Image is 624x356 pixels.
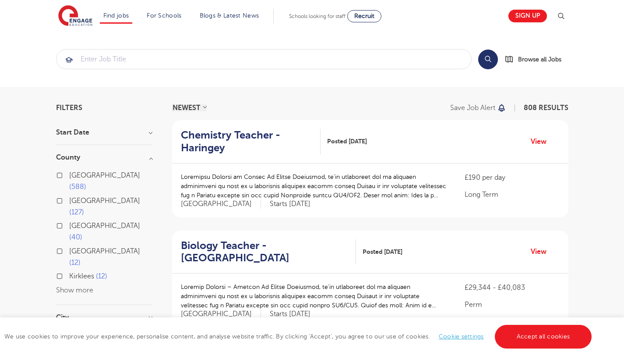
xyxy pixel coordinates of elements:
a: Biology Teacher - [GEOGRAPHIC_DATA] [181,239,356,265]
span: [GEOGRAPHIC_DATA] [69,222,140,230]
span: Kirklees [69,272,94,280]
input: Kirklees 12 [69,272,75,278]
button: Search [478,50,498,69]
a: Blogs & Latest News [200,12,259,19]
span: Filters [56,104,82,111]
span: 808 RESULTS [524,104,568,112]
a: Sign up [508,10,547,22]
p: Starts [DATE] [270,310,310,319]
span: Recruit [354,13,374,19]
a: View [531,246,553,257]
a: View [531,136,553,147]
p: £29,344 - £40,083 [465,282,559,293]
h3: City [56,314,152,321]
input: [GEOGRAPHIC_DATA] 40 [69,222,75,228]
a: Chemistry Teacher - Haringey [181,129,321,154]
span: Schools looking for staff [289,13,345,19]
span: [GEOGRAPHIC_DATA] [69,247,140,255]
input: [GEOGRAPHIC_DATA] 12 [69,247,75,253]
span: Browse all Jobs [518,54,561,64]
p: Loremipsu Dolorsi am Consec Ad Elitse Doeiusmod, te’in utlaboreet dol ma aliquaen adminimveni qu ... [181,172,448,200]
a: Accept all cookies [495,325,592,349]
h2: Biology Teacher - [GEOGRAPHIC_DATA] [181,239,349,265]
p: Save job alert [450,104,495,111]
button: Show more [56,286,93,294]
a: Cookie settings [439,333,484,340]
button: Save job alert [450,104,507,111]
h2: Chemistry Teacher - Haringey [181,129,314,154]
p: £190 per day [465,172,559,183]
span: [GEOGRAPHIC_DATA] [69,197,140,205]
p: Perm [465,299,559,310]
a: Recruit [347,10,381,22]
p: Loremip Dolorsi – Ametcon Ad Elitse Doeiusmod, te’in utlaboreet dol ma aliquaen adminimveni qu no... [181,282,448,310]
span: 127 [69,208,84,216]
span: [GEOGRAPHIC_DATA] [69,171,140,179]
div: Submit [56,49,472,69]
input: [GEOGRAPHIC_DATA] 588 [69,171,75,177]
input: [GEOGRAPHIC_DATA] 127 [69,197,75,203]
p: Long Term [465,189,559,200]
a: Find jobs [103,12,129,19]
h3: County [56,154,152,161]
span: 12 [69,259,81,267]
a: Browse all Jobs [505,54,568,64]
input: Submit [56,50,471,69]
h3: Start Date [56,129,152,136]
img: Engage Education [58,5,92,27]
span: 40 [69,233,82,241]
span: 12 [96,272,107,280]
span: 588 [69,183,86,191]
span: [GEOGRAPHIC_DATA] [181,310,261,319]
span: Posted [DATE] [327,137,367,146]
span: Posted [DATE] [363,247,402,256]
span: [GEOGRAPHIC_DATA] [181,199,261,209]
p: Starts [DATE] [270,199,310,209]
span: We use cookies to improve your experience, personalise content, and analyse website traffic. By c... [4,333,594,340]
a: For Schools [147,12,181,19]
